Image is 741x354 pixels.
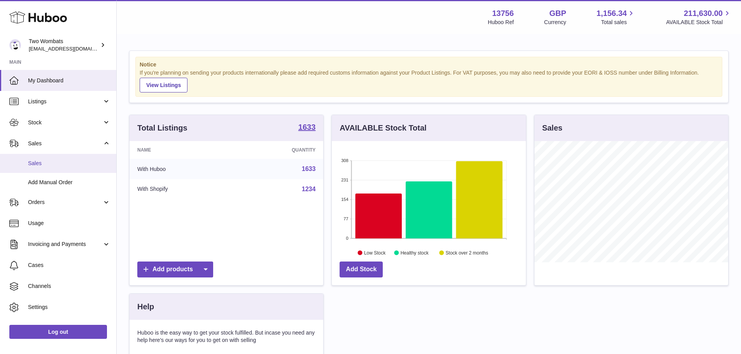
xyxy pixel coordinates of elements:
span: My Dashboard [28,77,110,84]
a: Log out [9,325,107,339]
th: Name [130,141,234,159]
span: Listings [28,98,102,105]
span: Total sales [601,19,636,26]
span: Usage [28,220,110,227]
a: 1234 [302,186,316,192]
p: Huboo is the easy way to get your stock fulfilled. But incase you need any help here's our ways f... [137,329,315,344]
h3: AVAILABLE Stock Total [340,123,426,133]
strong: 1633 [298,123,316,131]
div: Two Wombats [29,38,99,52]
span: Orders [28,199,102,206]
strong: GBP [549,8,566,19]
a: 1633 [298,123,316,133]
span: [EMAIL_ADDRESS][DOMAIN_NAME] [29,45,114,52]
th: Quantity [234,141,324,159]
span: Stock [28,119,102,126]
text: Low Stock [364,250,386,255]
td: With Huboo [130,159,234,179]
strong: Notice [140,61,718,68]
text: Stock over 2 months [446,250,488,255]
span: Cases [28,262,110,269]
text: 308 [341,158,348,163]
span: Settings [28,303,110,311]
a: 211,630.00 AVAILABLE Stock Total [666,8,732,26]
span: 1,156.34 [597,8,627,19]
a: View Listings [140,78,187,92]
a: 1,156.34 Total sales [597,8,636,26]
span: Sales [28,160,110,167]
span: Channels [28,283,110,290]
span: AVAILABLE Stock Total [666,19,732,26]
span: 211,630.00 [684,8,723,19]
text: 77 [344,216,349,221]
text: 231 [341,178,348,182]
div: Huboo Ref [488,19,514,26]
a: Add Stock [340,262,383,277]
text: Healthy stock [401,250,429,255]
strong: 13756 [492,8,514,19]
div: If you're planning on sending your products internationally please add required customs informati... [140,69,718,92]
span: Sales [28,140,102,147]
img: internalAdmin-13756@internal.huboo.com [9,39,21,51]
td: With Shopify [130,179,234,199]
text: 0 [346,236,349,241]
div: Currency [544,19,566,26]
span: Add Manual Order [28,179,110,186]
h3: Total Listings [137,123,187,133]
span: Invoicing and Payments [28,241,102,248]
a: 1633 [302,166,316,172]
a: Add products [137,262,213,277]
h3: Help [137,302,154,312]
h3: Sales [542,123,562,133]
text: 154 [341,197,348,202]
